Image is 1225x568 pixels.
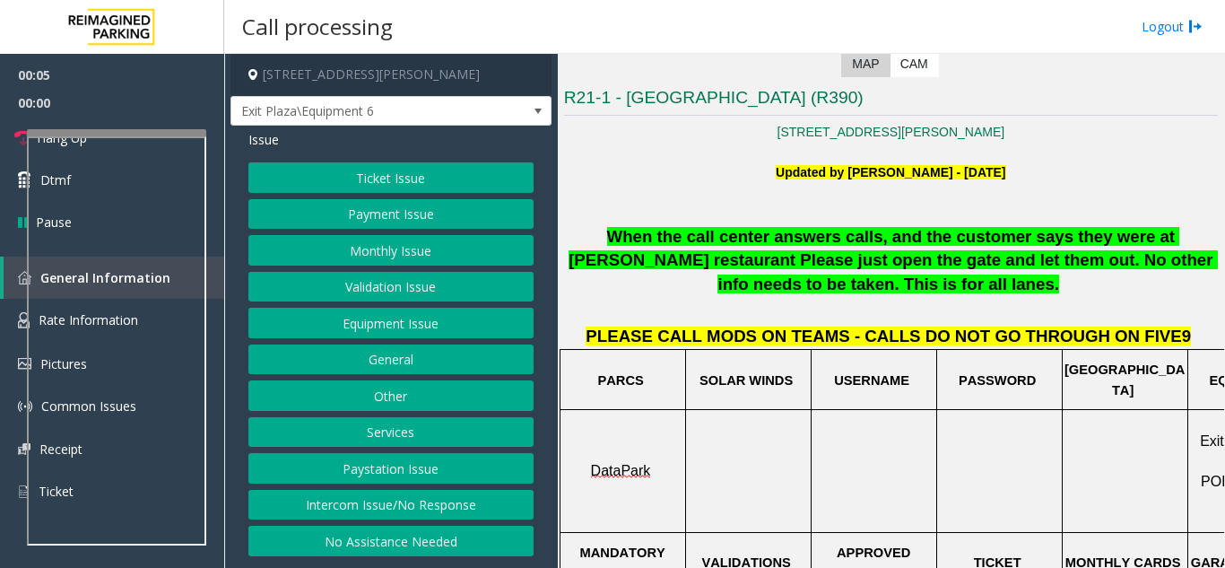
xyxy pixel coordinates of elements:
img: 'icon' [18,484,30,500]
button: Intercom Issue/No Response [248,490,534,520]
button: No Assistance Needed [248,526,534,556]
a: [STREET_ADDRESS][PERSON_NAME] [778,125,1005,139]
span: PARCS [597,373,643,388]
span: SOLAR WINDS [699,373,793,388]
label: Map [841,51,890,77]
button: General [248,345,534,375]
button: Monthly Issue [248,235,534,266]
img: 'icon' [18,443,30,455]
button: Ticket Issue [248,162,534,193]
label: CAM [890,51,939,77]
img: 'icon' [18,271,31,284]
h3: R21-1 - [GEOGRAPHIC_DATA] (R390) [564,86,1218,116]
button: Equipment Issue [248,308,534,338]
b: Updated by [PERSON_NAME] - [DATE] [776,165,1005,179]
span: [GEOGRAPHIC_DATA] [1064,363,1185,397]
img: 'icon' [18,312,30,328]
span: DataPark [591,463,651,479]
button: Paystation Issue [248,453,534,484]
a: General Information [4,257,224,299]
button: Services [248,417,534,448]
button: Payment Issue [248,199,534,230]
h3: Call processing [233,4,402,48]
span: PASSWORD [959,373,1036,388]
span: USERNAME [834,373,909,388]
span: When the call center answers calls, and the customer says they were at [PERSON_NAME] restaurant P... [569,227,1218,293]
span: PLEASE CALL MODS ON TEAMS - CALLS DO NOT GO THROUGH ON FIVE9 [586,327,1191,345]
span: Exit Plaza\Equipment 6 [231,97,487,126]
span: Hang Up [37,128,87,147]
img: 'icon' [18,399,32,414]
h4: [STREET_ADDRESS][PERSON_NAME] [230,54,552,96]
button: Other [248,380,534,411]
button: Validation Issue [248,272,534,302]
img: 'icon' [18,358,31,370]
span: Issue [248,130,279,149]
a: Logout [1142,17,1203,36]
img: logout [1188,17,1203,36]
